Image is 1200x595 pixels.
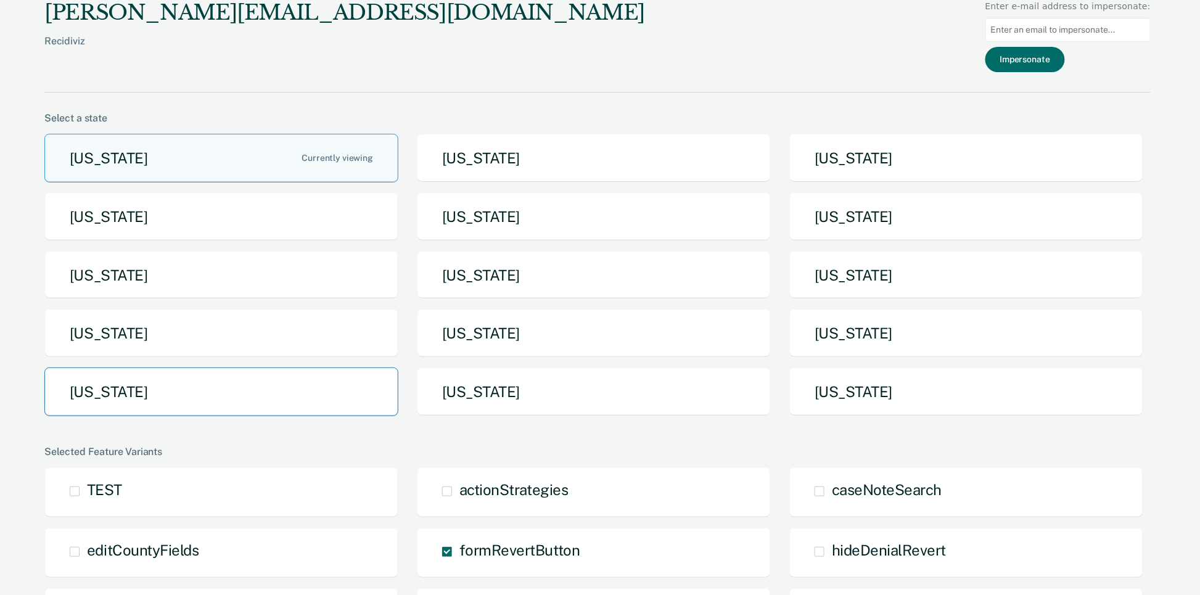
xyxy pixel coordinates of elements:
span: caseNoteSearch [832,481,942,498]
span: actionStrategies [459,481,568,498]
button: [US_STATE] [417,251,771,300]
button: [US_STATE] [417,367,771,416]
div: Selected Feature Variants [44,446,1151,458]
span: hideDenialRevert [832,541,946,559]
div: Recidiviz [44,35,645,67]
button: [US_STATE] [44,134,398,183]
button: [US_STATE] [789,251,1143,300]
div: Select a state [44,112,1151,124]
button: [US_STATE] [44,309,398,358]
span: editCountyFields [87,541,199,559]
button: [US_STATE] [789,367,1143,416]
span: TEST [87,481,122,498]
input: Enter an email to impersonate... [985,18,1151,42]
button: [US_STATE] [417,192,771,241]
button: [US_STATE] [417,134,771,183]
button: [US_STATE] [789,309,1143,358]
button: [US_STATE] [44,251,398,300]
button: [US_STATE] [417,309,771,358]
button: [US_STATE] [789,134,1143,183]
button: Impersonate [985,47,1065,72]
span: formRevertButton [459,541,580,559]
button: [US_STATE] [789,192,1143,241]
button: [US_STATE] [44,192,398,241]
button: [US_STATE] [44,367,398,416]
